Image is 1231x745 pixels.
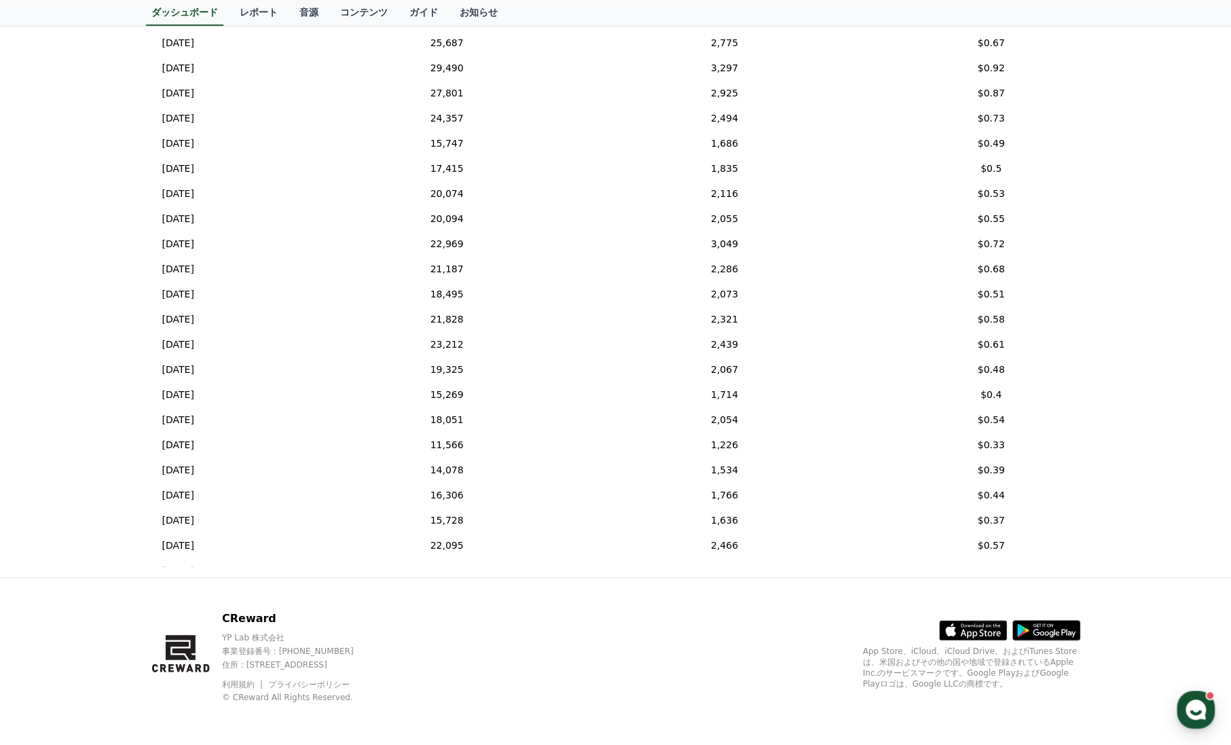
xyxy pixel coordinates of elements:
[902,31,1080,56] td: $0.67
[347,483,547,508] td: 16,306
[347,558,547,583] td: 19,470
[347,131,547,156] td: 15,747
[902,407,1080,433] td: $0.54
[347,282,547,307] td: 18,495
[175,431,261,465] a: Settings
[222,632,380,643] p: YP Lab 株式会社
[222,611,380,627] p: CReward
[222,646,380,657] p: 事業登録番号 : [PHONE_NUMBER]
[347,56,547,81] td: 29,490
[902,131,1080,156] td: $0.49
[547,357,902,382] td: 2,067
[162,388,194,402] p: [DATE]
[902,282,1080,307] td: $0.51
[547,508,902,533] td: 1,636
[902,307,1080,332] td: $0.58
[162,413,194,427] p: [DATE]
[902,332,1080,357] td: $0.61
[347,433,547,458] td: 11,566
[902,382,1080,407] td: $0.4
[902,533,1080,558] td: $0.57
[162,287,194,302] p: [DATE]
[162,237,194,251] p: [DATE]
[547,307,902,332] td: 2,321
[902,483,1080,508] td: $0.44
[347,407,547,433] td: 18,051
[347,458,547,483] td: 14,078
[222,659,380,670] p: 住所 : [STREET_ADDRESS]
[4,431,90,465] a: Home
[547,257,902,282] td: 2,286
[162,262,194,276] p: [DATE]
[902,357,1080,382] td: $0.48
[347,307,547,332] td: 21,828
[347,232,547,257] td: 22,969
[547,31,902,56] td: 2,775
[902,156,1080,181] td: $0.5
[863,646,1080,689] p: App Store、iCloud、iCloud Drive、およびiTunes Storeは、米国およびその他の国や地域で登録されているApple Inc.のサービスマークです。Google P...
[902,206,1080,232] td: $0.55
[347,156,547,181] td: 17,415
[162,111,194,126] p: [DATE]
[347,533,547,558] td: 22,095
[347,181,547,206] td: 20,074
[162,463,194,477] p: [DATE]
[347,81,547,106] td: 27,801
[547,156,902,181] td: 1,835
[902,56,1080,81] td: $0.92
[902,257,1080,282] td: $0.68
[902,181,1080,206] td: $0.53
[162,61,194,75] p: [DATE]
[268,680,350,689] a: プライバシーポリシー
[547,181,902,206] td: 2,116
[547,558,902,583] td: 2,077
[162,564,194,578] p: [DATE]
[162,338,194,352] p: [DATE]
[347,508,547,533] td: 15,728
[902,232,1080,257] td: $0.72
[222,680,265,689] a: 利用規約
[547,483,902,508] td: 1,766
[162,363,194,377] p: [DATE]
[162,36,194,50] p: [DATE]
[35,451,58,462] span: Home
[902,433,1080,458] td: $0.33
[162,137,194,151] p: [DATE]
[222,692,380,703] p: © CReward All Rights Reserved.
[547,206,902,232] td: 2,055
[162,438,194,452] p: [DATE]
[547,433,902,458] td: 1,226
[902,558,1080,583] td: $0.5
[347,357,547,382] td: 19,325
[162,539,194,553] p: [DATE]
[547,232,902,257] td: 3,049
[347,332,547,357] td: 23,212
[347,31,547,56] td: 25,687
[162,488,194,503] p: [DATE]
[547,382,902,407] td: 1,714
[90,431,175,465] a: Messages
[902,458,1080,483] td: $0.39
[347,206,547,232] td: 20,094
[547,282,902,307] td: 2,073
[547,332,902,357] td: 2,439
[162,513,194,528] p: [DATE]
[547,81,902,106] td: 2,925
[902,508,1080,533] td: $0.37
[347,106,547,131] td: 24,357
[162,162,194,176] p: [DATE]
[902,81,1080,106] td: $0.87
[162,86,194,101] p: [DATE]
[347,257,547,282] td: 21,187
[162,312,194,327] p: [DATE]
[162,187,194,201] p: [DATE]
[347,382,547,407] td: 15,269
[547,56,902,81] td: 3,297
[547,533,902,558] td: 2,466
[547,106,902,131] td: 2,494
[162,212,194,226] p: [DATE]
[113,452,153,462] span: Messages
[547,131,902,156] td: 1,686
[902,106,1080,131] td: $0.73
[547,458,902,483] td: 1,534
